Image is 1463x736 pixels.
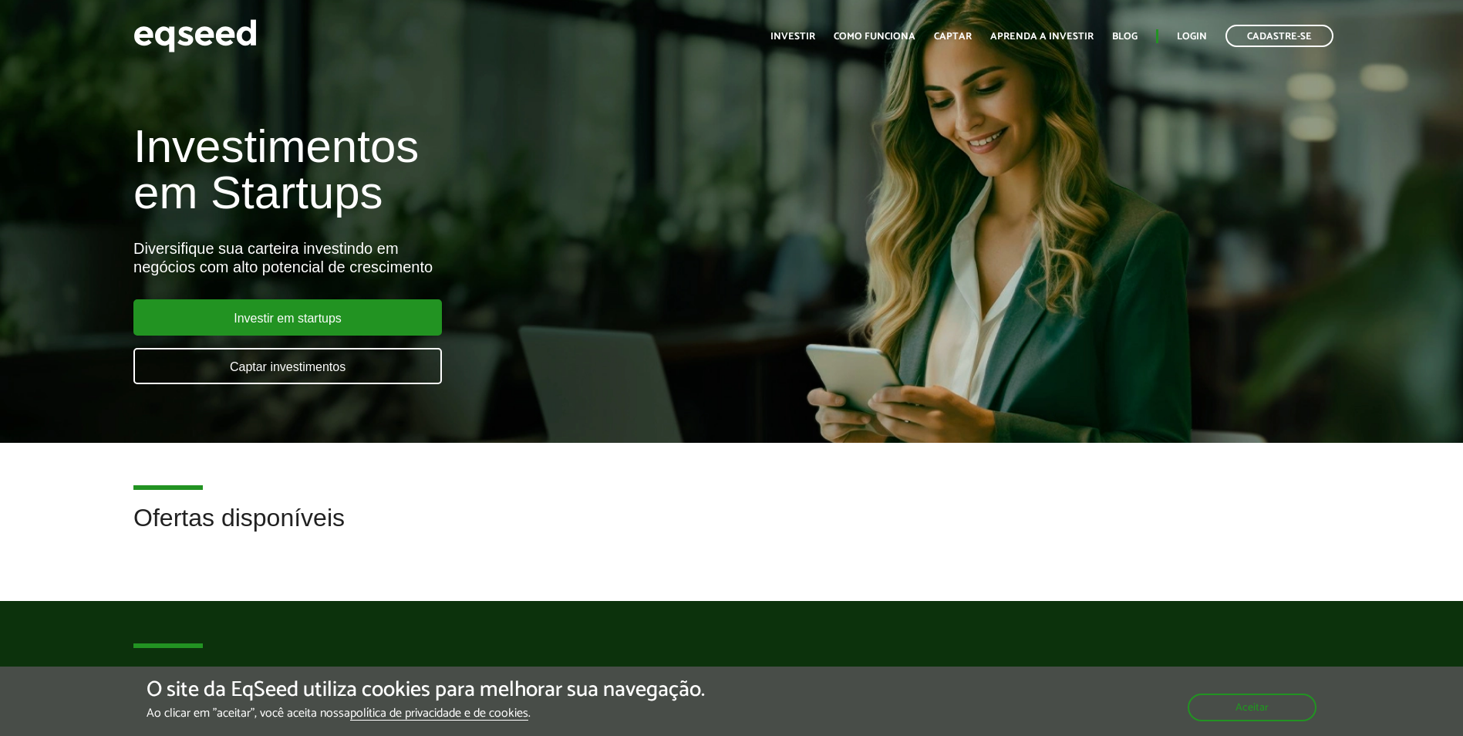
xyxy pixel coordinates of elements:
a: Aprenda a investir [990,32,1094,42]
a: política de privacidade e de cookies [350,707,528,721]
a: Investir [770,32,815,42]
a: Como funciona [834,32,915,42]
a: Captar investimentos [133,348,442,384]
img: EqSeed [133,15,257,56]
div: Diversifique sua carteira investindo em negócios com alto potencial de crescimento [133,239,842,276]
button: Aceitar [1188,694,1316,721]
a: Captar [934,32,972,42]
h5: O site da EqSeed utiliza cookies para melhorar sua navegação. [147,678,705,702]
p: Ao clicar em "aceitar", você aceita nossa . [147,706,705,721]
a: Cadastre-se [1225,25,1333,47]
a: Investir em startups [133,299,442,336]
h2: Ofertas disponíveis [133,505,1330,555]
h2: Por que investir pela EqSeed [133,663,1330,713]
h1: Investimentos em Startups [133,123,842,216]
a: Blog [1112,32,1138,42]
a: Login [1177,32,1207,42]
